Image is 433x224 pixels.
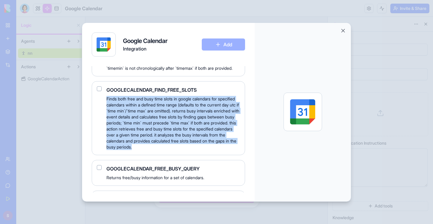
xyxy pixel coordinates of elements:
span: Integration [123,45,167,52]
span: Finds both free and busy time slots in google calendars for specified calendars within a defined ... [106,96,240,150]
h4: Google Calendar [123,37,167,45]
span: GOOGLECALENDAR_FIND_FREE_SLOTS [106,86,240,94]
span: GOOGLECALENDAR_FREE_BUSY_QUERY [106,165,240,172]
span: Returns free/busy information for a set of calendars. [106,175,240,181]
